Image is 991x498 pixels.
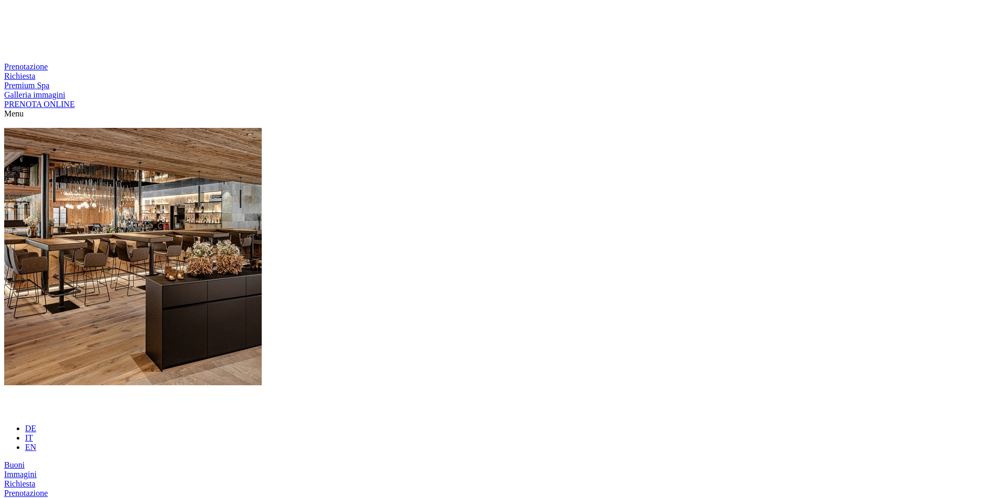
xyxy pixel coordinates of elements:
[25,433,33,442] a: IT
[4,90,65,99] a: Galleria immagini
[4,460,25,469] a: Buoni
[4,394,5,395] img: Immagini
[4,125,5,126] img: [Translate to Italienisch:]
[4,479,36,488] a: Richiesta
[25,424,36,433] a: DE
[4,72,36,80] a: Richiesta
[4,100,75,109] a: PRENOTA ONLINE
[4,62,48,71] a: Prenotazione
[4,489,48,497] a: Prenotazione
[4,128,262,385] img: Immagini
[4,109,24,118] span: Menu
[4,413,5,413] img: [Translate to Italienisch:]
[25,443,36,452] a: EN
[4,470,37,479] a: Immagini
[4,81,50,90] a: Premium Spa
